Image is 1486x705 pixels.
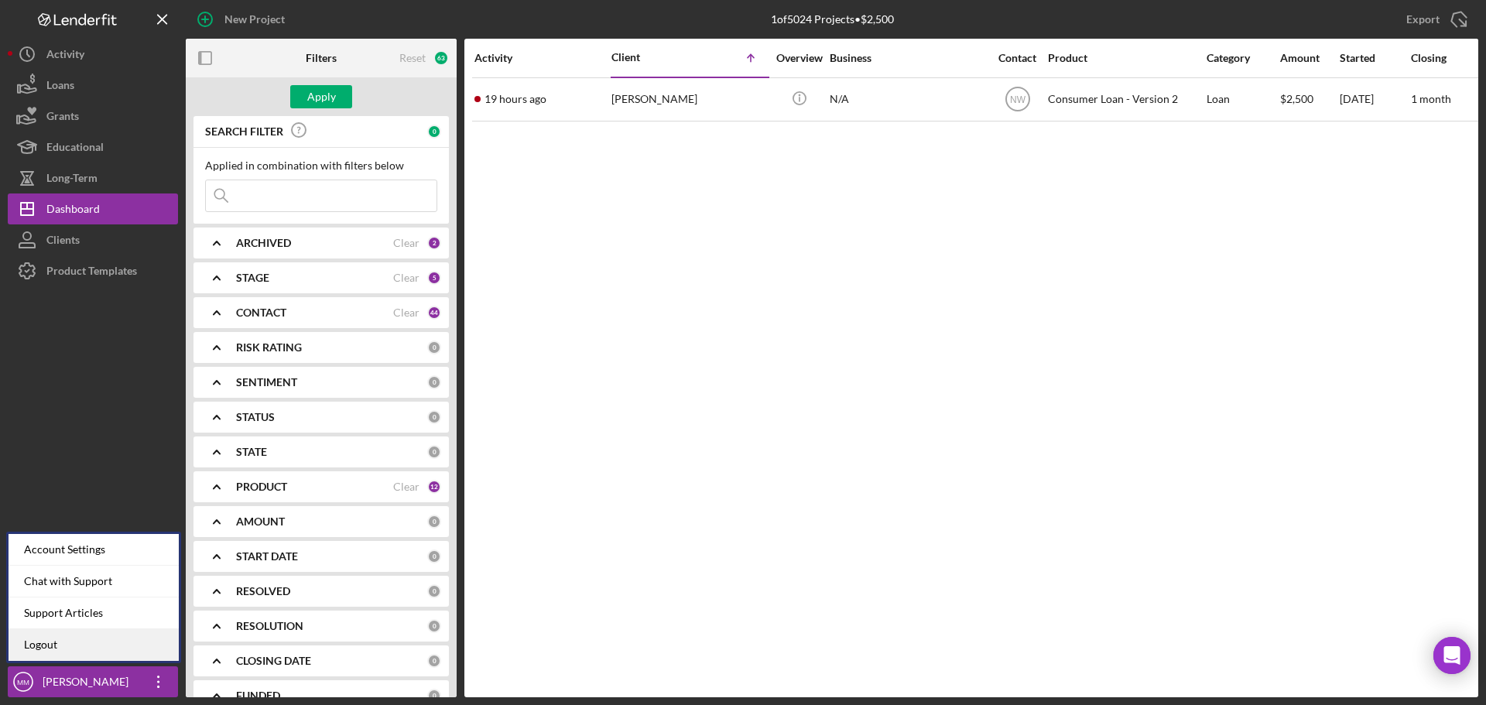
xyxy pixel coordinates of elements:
[1280,79,1338,120] div: $2,500
[427,619,441,633] div: 0
[988,52,1046,64] div: Contact
[393,306,419,319] div: Clear
[8,163,178,193] button: Long-Term
[427,480,441,494] div: 12
[205,159,437,172] div: Applied in combination with filters below
[17,678,29,686] text: MM
[236,585,290,597] b: RESOLVED
[9,629,179,661] a: Logout
[46,193,100,228] div: Dashboard
[236,341,302,354] b: RISK RATING
[1340,52,1409,64] div: Started
[236,237,291,249] b: ARCHIVED
[1406,4,1440,35] div: Export
[236,446,267,458] b: STATE
[236,550,298,563] b: START DATE
[1411,92,1451,105] time: 1 month
[236,620,303,632] b: RESOLUTION
[830,52,984,64] div: Business
[1010,94,1026,105] text: NW
[427,584,441,598] div: 0
[46,70,74,104] div: Loans
[39,666,139,701] div: [PERSON_NAME]
[307,85,336,108] div: Apply
[427,689,441,703] div: 0
[771,13,894,26] div: 1 of 5024 Projects • $2,500
[427,306,441,320] div: 44
[393,481,419,493] div: Clear
[1207,52,1279,64] div: Category
[1340,79,1409,120] div: [DATE]
[290,85,352,108] button: Apply
[236,306,286,319] b: CONTACT
[46,255,137,290] div: Product Templates
[8,39,178,70] button: Activity
[427,549,441,563] div: 0
[8,255,178,286] button: Product Templates
[186,4,300,35] button: New Project
[205,125,283,138] b: SEARCH FILTER
[427,515,441,529] div: 0
[9,597,179,629] a: Support Articles
[8,70,178,101] button: Loans
[427,445,441,459] div: 0
[8,193,178,224] button: Dashboard
[427,125,441,139] div: 0
[236,655,311,667] b: CLOSING DATE
[474,52,610,64] div: Activity
[46,132,104,166] div: Educational
[399,52,426,64] div: Reset
[1391,4,1478,35] button: Export
[236,411,275,423] b: STATUS
[8,132,178,163] button: Educational
[9,566,179,597] div: Chat with Support
[1048,79,1203,120] div: Consumer Loan - Version 2
[830,79,984,120] div: N/A
[427,410,441,424] div: 0
[393,237,419,249] div: Clear
[427,654,441,668] div: 0
[236,690,280,702] b: FUNDED
[611,79,766,120] div: [PERSON_NAME]
[1207,79,1279,120] div: Loan
[8,666,178,697] button: MM[PERSON_NAME]
[770,52,828,64] div: Overview
[8,101,178,132] button: Grants
[46,39,84,74] div: Activity
[427,341,441,354] div: 0
[306,52,337,64] b: Filters
[427,271,441,285] div: 5
[1048,52,1203,64] div: Product
[611,51,689,63] div: Client
[427,375,441,389] div: 0
[236,376,297,388] b: SENTIMENT
[46,163,98,197] div: Long-Term
[236,515,285,528] b: AMOUNT
[8,224,178,255] button: Clients
[427,236,441,250] div: 2
[236,481,287,493] b: PRODUCT
[1280,52,1338,64] div: Amount
[224,4,285,35] div: New Project
[236,272,269,284] b: STAGE
[9,534,179,566] div: Account Settings
[46,101,79,135] div: Grants
[46,224,80,259] div: Clients
[484,93,546,105] time: 2025-08-15 01:31
[433,50,449,66] div: 63
[393,272,419,284] div: Clear
[1433,637,1471,674] div: Open Intercom Messenger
